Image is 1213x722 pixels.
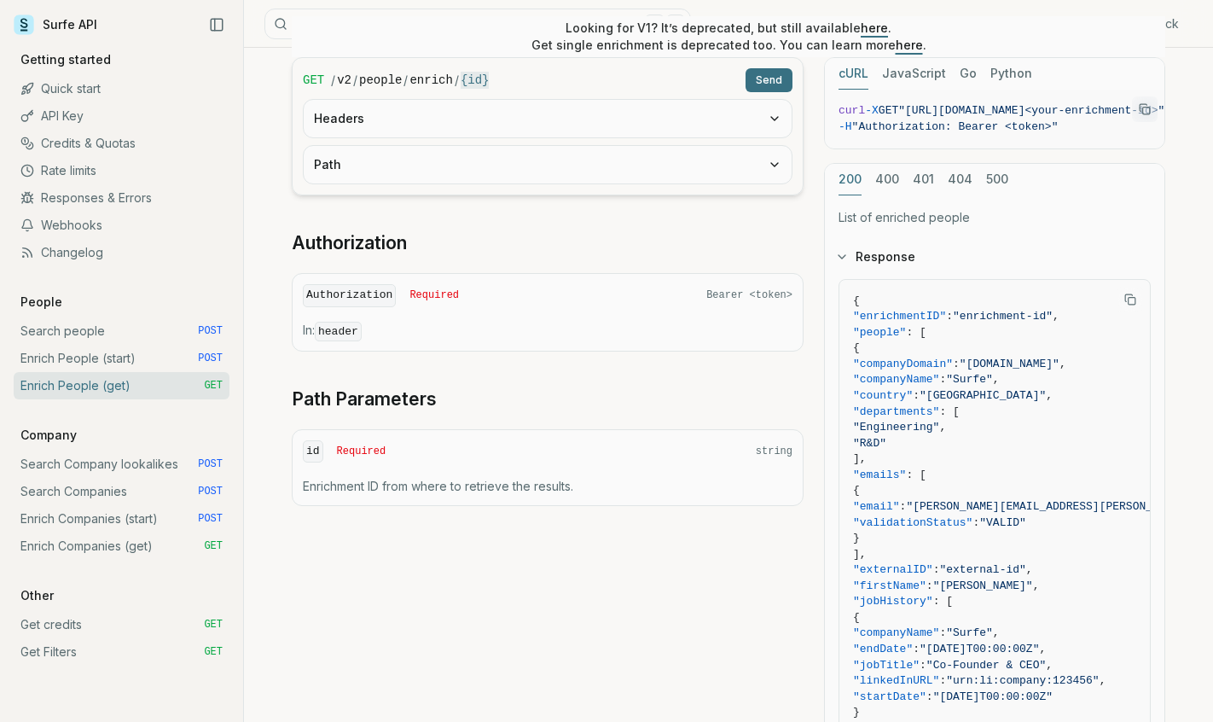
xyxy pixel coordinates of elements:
[853,310,946,323] span: "enrichmentID"
[1033,579,1040,592] span: ,
[666,15,685,33] kbd: K
[359,72,402,89] code: people
[303,322,792,341] p: In:
[204,539,223,553] span: GET
[972,516,979,529] span: :
[853,706,860,719] span: }
[304,100,792,137] button: Headers
[933,595,953,608] span: : [
[14,75,229,102] a: Quick start
[920,659,926,672] span: :
[198,324,223,338] span: POST
[204,645,223,659] span: GET
[839,120,852,133] span: -H
[853,341,860,354] span: {
[939,405,959,418] span: : [
[14,505,229,533] a: Enrich Companies (start) POST
[14,638,229,666] a: Get Filters GET
[706,288,792,302] span: Bearer <token>
[303,284,396,307] code: Authorization
[865,104,879,117] span: -X
[853,484,860,497] span: {
[746,68,792,92] button: Send
[1100,674,1106,687] span: ,
[353,72,357,89] span: /
[839,58,868,90] button: cURL
[993,626,1000,639] span: ,
[853,674,939,687] span: "linkedInURL"
[409,72,452,89] code: enrich
[198,352,223,365] span: POST
[853,326,906,339] span: "people"
[825,235,1164,279] button: Response
[896,38,923,52] a: here
[920,643,1039,655] span: "[DATE]T00:00:00Z"
[839,209,1151,226] p: List of enriched people
[960,58,977,90] button: Go
[853,452,867,465] span: ],
[861,20,888,35] a: here
[14,294,69,311] p: People
[913,643,920,655] span: :
[906,326,926,339] span: : [
[853,373,939,386] span: "companyName"
[303,478,792,495] p: Enrichment ID from where to retrieve the results.
[853,659,920,672] span: "jobTitle"
[14,239,229,266] a: Changelog
[292,231,407,255] a: Authorization
[303,440,323,463] code: id
[853,421,939,434] span: "Engineering"
[898,104,1164,117] span: "[URL][DOMAIN_NAME]<your-enrichment-id>"
[292,387,437,411] a: Path Parameters
[839,164,862,195] button: 200
[14,533,229,560] a: Enrich Companies (get) GET
[900,500,907,513] span: :
[1026,563,1033,576] span: ,
[461,72,490,89] code: {id}
[645,15,664,33] kbd: ⌘
[198,485,223,498] span: POST
[455,72,459,89] span: /
[946,674,1099,687] span: "urn:li:company:123456"
[946,310,953,323] span: :
[1053,310,1059,323] span: ,
[853,405,939,418] span: "departments"
[1046,389,1053,402] span: ,
[1117,287,1143,312] button: Copy Text
[853,690,926,703] span: "startDate"
[939,626,946,639] span: :
[926,690,933,703] span: :
[14,12,97,38] a: Surfe API
[979,516,1026,529] span: "VALID"
[1094,15,1179,32] a: Give feedback
[14,317,229,345] a: Search people POST
[879,104,898,117] span: GET
[14,130,229,157] a: Credits & Quotas
[14,184,229,212] a: Responses & Errors
[1039,643,1046,655] span: ,
[337,72,351,89] code: v2
[906,469,926,481] span: : [
[1059,358,1066,370] span: ,
[331,72,335,89] span: /
[264,9,691,39] button: Search⌘K
[986,164,1008,195] button: 500
[946,626,993,639] span: "Surfe"
[1046,659,1053,672] span: ,
[933,579,1033,592] span: "[PERSON_NAME]"
[198,457,223,471] span: POST
[403,72,408,89] span: /
[960,358,1059,370] span: "[DOMAIN_NAME]"
[939,421,946,434] span: ,
[953,310,1053,323] span: "enrichment-id"
[839,104,865,117] span: curl
[946,373,993,386] span: "Surfe"
[913,389,920,402] span: :
[14,51,118,68] p: Getting started
[993,373,1000,386] span: ,
[852,120,1059,133] span: "Authorization: Bearer <token>"
[939,373,946,386] span: :
[1029,15,1074,32] a: Support
[853,548,867,561] span: ],
[204,12,229,38] button: Collapse Sidebar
